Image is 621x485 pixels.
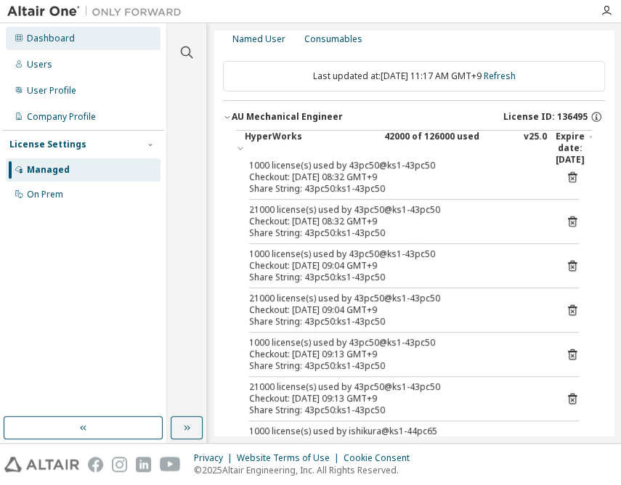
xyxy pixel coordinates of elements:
[160,457,181,472] img: youtube.svg
[249,337,544,349] div: 1000 license(s) used by 43pc50@ks1-43pc50
[88,457,103,472] img: facebook.svg
[236,131,592,166] button: HyperWorks42000 of 126000 usedv25.0Expire date:[DATE]
[249,360,544,372] div: Share String: 43pc50:ks1-43pc50
[245,131,376,166] div: HyperWorks
[27,164,70,176] div: Managed
[249,316,544,327] div: Share String: 43pc50:ks1-43pc50
[27,111,96,123] div: Company Profile
[249,171,544,183] div: Checkout: [DATE] 08:32 GMT+9
[232,111,343,123] div: AU Mechanical Engineer
[249,204,544,216] div: 21000 license(s) used by 43pc50@ks1-43pc50
[304,33,362,45] div: Consumables
[249,160,544,171] div: 1000 license(s) used by 43pc50@ks1-43pc50
[9,139,86,150] div: License Settings
[237,452,344,464] div: Website Terms of Use
[556,131,592,166] div: Expire date: [DATE]
[249,349,544,360] div: Checkout: [DATE] 09:13 GMT+9
[249,183,544,195] div: Share String: 43pc50:ks1-43pc50
[112,457,127,472] img: instagram.svg
[249,272,544,283] div: Share String: 43pc50:ks1-43pc50
[249,248,544,260] div: 1000 license(s) used by 43pc50@ks1-43pc50
[484,70,516,82] a: Refresh
[249,304,544,316] div: Checkout: [DATE] 09:04 GMT+9
[7,4,189,19] img: Altair One
[249,227,544,239] div: Share String: 43pc50:ks1-43pc50
[249,425,544,437] div: 1000 license(s) used by ishikura@ks1-44pc65
[136,457,151,472] img: linkedin.svg
[4,457,79,472] img: altair_logo.svg
[503,111,588,123] span: License ID: 136495
[249,293,544,304] div: 21000 license(s) used by 43pc50@ks1-43pc50
[249,404,544,416] div: Share String: 43pc50:ks1-43pc50
[27,85,76,97] div: User Profile
[249,260,544,272] div: Checkout: [DATE] 09:04 GMT+9
[232,33,285,45] div: Named User
[384,131,515,166] div: 42000 of 126000 used
[249,381,544,393] div: 21000 license(s) used by 43pc50@ks1-43pc50
[249,216,544,227] div: Checkout: [DATE] 08:32 GMT+9
[249,393,544,404] div: Checkout: [DATE] 09:13 GMT+9
[223,61,605,91] div: Last updated at: [DATE] 11:17 AM GMT+9
[344,452,418,464] div: Cookie Consent
[194,464,418,476] p: © 2025 Altair Engineering, Inc. All Rights Reserved.
[27,59,52,70] div: Users
[27,33,75,44] div: Dashboard
[223,101,605,133] button: AU Mechanical EngineerLicense ID: 136495
[27,189,63,200] div: On Prem
[524,131,547,166] div: v25.0
[194,452,237,464] div: Privacy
